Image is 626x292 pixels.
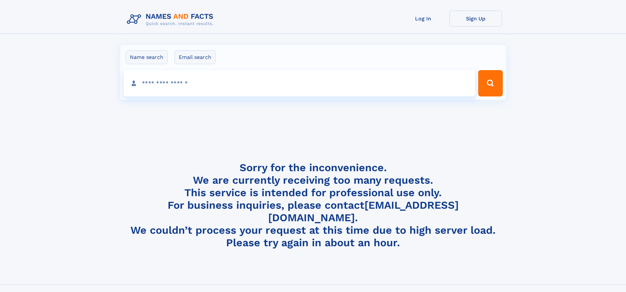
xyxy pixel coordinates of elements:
[478,70,502,96] button: Search Button
[174,50,216,64] label: Email search
[450,11,502,27] a: Sign Up
[124,161,502,249] h4: Sorry for the inconvenience. We are currently receiving too many requests. This service is intend...
[397,11,450,27] a: Log In
[268,199,459,224] a: [EMAIL_ADDRESS][DOMAIN_NAME]
[124,70,475,96] input: search input
[126,50,168,64] label: Name search
[124,11,219,28] img: Logo Names and Facts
